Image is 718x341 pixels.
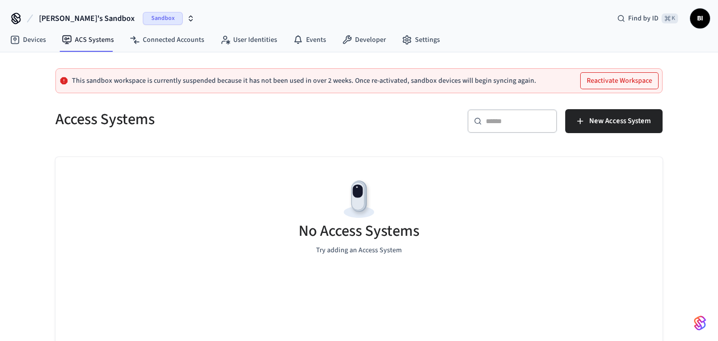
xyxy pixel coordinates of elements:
[694,315,706,331] img: SeamLogoGradient.69752ec5.svg
[54,31,122,49] a: ACS Systems
[394,31,448,49] a: Settings
[334,31,394,49] a: Developer
[337,177,381,222] img: Devices Empty State
[662,13,678,23] span: ⌘ K
[285,31,334,49] a: Events
[122,31,212,49] a: Connected Accounts
[143,12,183,25] span: Sandbox
[72,77,536,85] p: This sandbox workspace is currently suspended because it has not been used in over 2 weeks. Once ...
[565,109,663,133] button: New Access System
[609,9,686,27] div: Find by ID⌘ K
[39,12,135,24] span: [PERSON_NAME]'s Sandbox
[2,31,54,49] a: Devices
[316,245,402,256] p: Try adding an Access System
[55,109,353,130] h5: Access Systems
[581,73,658,89] button: Reactivate Workspace
[691,9,709,27] span: BI
[628,13,659,23] span: Find by ID
[299,221,419,241] h5: No Access Systems
[589,115,651,128] span: New Access System
[690,8,710,28] button: BI
[212,31,285,49] a: User Identities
